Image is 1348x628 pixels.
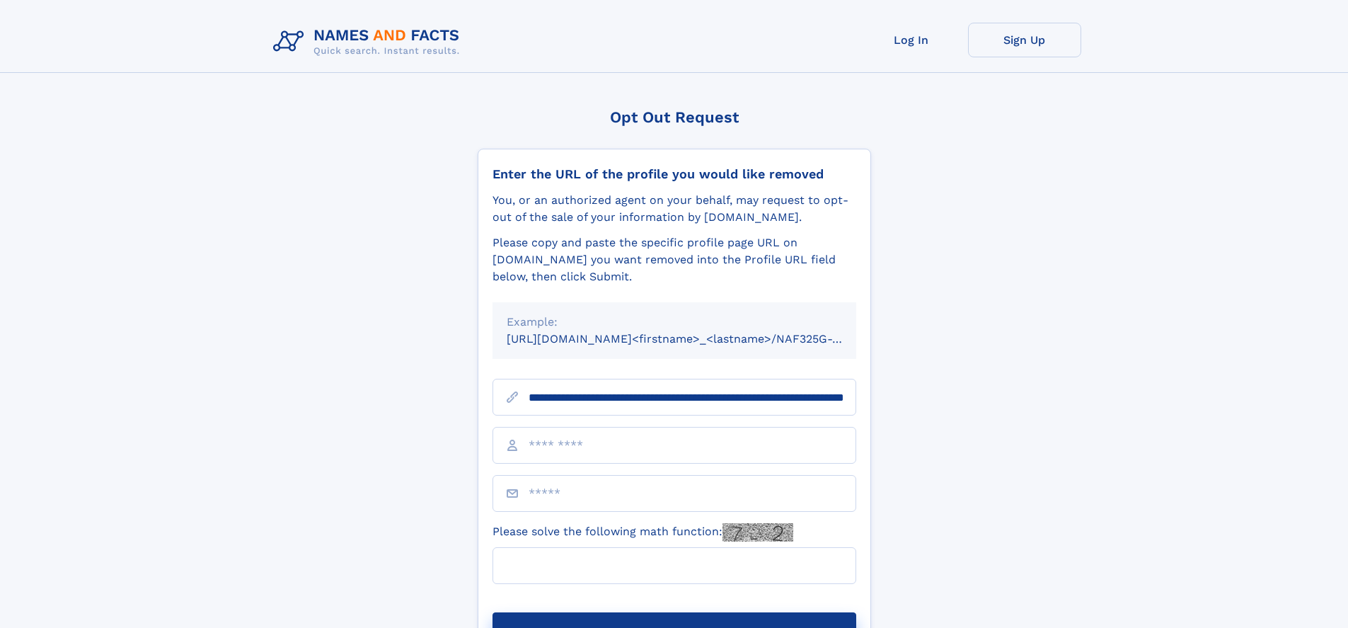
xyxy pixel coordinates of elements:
[507,314,842,331] div: Example:
[492,192,856,226] div: You, or an authorized agent on your behalf, may request to opt-out of the sale of your informatio...
[507,332,883,346] small: [URL][DOMAIN_NAME]<firstname>_<lastname>/NAF325G-xxxxxxxx
[267,23,471,61] img: Logo Names and Facts
[492,166,856,182] div: Enter the URL of the profile you would like removed
[855,23,968,57] a: Log In
[492,234,856,285] div: Please copy and paste the specific profile page URL on [DOMAIN_NAME] you want removed into the Pr...
[492,523,793,542] label: Please solve the following math function:
[478,108,871,126] div: Opt Out Request
[968,23,1081,57] a: Sign Up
